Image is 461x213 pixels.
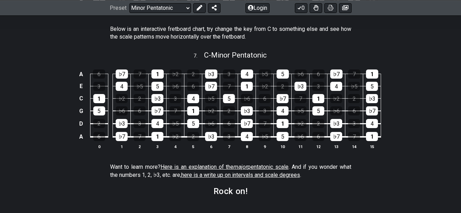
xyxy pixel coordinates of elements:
div: 6 [93,69,105,79]
span: C - Minor Pentatonic [204,51,267,59]
div: 6 [312,132,324,141]
button: Create image [339,3,352,13]
div: 5 [93,106,105,115]
em: major [233,164,248,170]
div: ♭7 [330,132,342,141]
div: 3 [312,82,324,91]
span: Here is an explanation of the pentatonic scale [161,164,289,170]
div: 1 [93,94,105,103]
div: ♭5 [294,106,306,115]
div: ♭7 [330,69,343,79]
div: 4 [187,94,199,103]
div: ♭2 [169,132,181,141]
div: 3 [259,106,271,115]
div: ♭7 [241,119,253,128]
div: ♭3 [330,119,342,128]
div: 1 [366,132,378,141]
div: 7 [259,119,271,128]
div: ♭5 [259,132,271,141]
div: 4 [241,132,253,141]
td: A [77,68,86,80]
div: ♭5 [134,82,145,91]
div: 5 [312,106,324,115]
th: 9 [256,143,274,150]
span: here is a write up on intervals and scale degrees [181,172,300,178]
div: ♭6 [205,119,217,128]
div: ♭3 [294,82,306,91]
div: ♭6 [294,69,307,79]
td: C [77,92,86,105]
td: A [77,130,86,143]
h2: Rock on! [213,187,248,195]
div: ♭7 [151,106,163,115]
div: 7 [348,132,360,141]
div: 2 [223,106,235,115]
div: 3 [223,69,235,79]
div: 5 [277,69,289,79]
div: 6 [187,82,199,91]
th: 2 [131,143,149,150]
th: 13 [327,143,345,150]
div: 7 [134,132,145,141]
p: Want to learn more? . And if you wonder what the numbers 1, 2, ♭3, etc. are, . [110,163,351,179]
div: 2 [93,119,105,128]
div: 6 [93,132,105,141]
div: 4 [116,82,128,91]
div: ♭3 [241,106,253,115]
div: ♭7 [366,106,378,115]
p: Below is an interactive fretboard chart, try change the key from C to something else and see how ... [110,25,351,41]
div: ♭3 [366,94,378,103]
th: 14 [345,143,363,150]
div: 6 [134,106,145,115]
div: 2 [187,69,199,79]
div: 1 [312,94,324,103]
div: 1 [366,69,378,79]
div: 1 [241,82,253,91]
div: 2 [187,132,199,141]
div: ♭5 [169,119,181,128]
div: ♭7 [205,82,217,91]
th: 10 [274,143,292,150]
div: 5 [366,82,378,91]
div: ♭3 [151,94,163,103]
div: ♭3 [205,69,217,79]
div: 7 [223,82,235,91]
div: ♭2 [259,82,271,91]
span: Preset [110,5,127,11]
div: 4 [277,106,289,115]
button: Login [245,3,270,13]
div: 5 [223,94,235,103]
th: 3 [149,143,167,150]
div: ♭6 [330,106,342,115]
div: ♭7 [116,69,128,79]
div: 5 [187,119,199,128]
div: 5 [151,82,163,91]
div: 2 [348,94,360,103]
div: 1 [277,119,289,128]
td: D [77,117,86,130]
div: 5 [277,132,289,141]
div: 7 [294,94,306,103]
th: 5 [184,143,202,150]
div: ♭5 [205,94,217,103]
div: ♭2 [116,94,128,103]
span: 7 . [194,52,204,60]
select: Preset [129,3,191,13]
div: 7 [169,106,181,115]
div: ♭5 [348,82,360,91]
button: Print [324,3,337,13]
div: 1 [187,106,199,115]
button: Toggle Dexterity for all fretkits [310,3,322,13]
td: E [77,80,86,92]
div: ♭5 [259,69,271,79]
div: 2 [277,82,289,91]
th: 15 [363,143,381,150]
div: 1 [151,132,163,141]
div: 4 [151,119,163,128]
div: 2 [312,119,324,128]
div: ♭6 [169,82,181,91]
div: 1 [151,69,164,79]
div: 6 [348,106,360,115]
div: ♭2 [205,106,217,115]
div: 3 [93,82,105,91]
